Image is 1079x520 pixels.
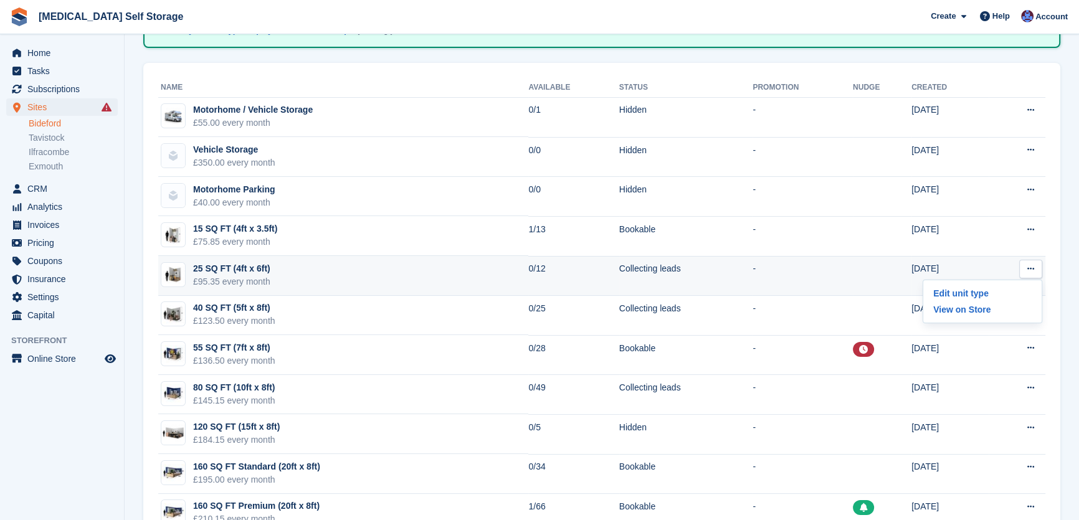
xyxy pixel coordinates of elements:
td: Bookable [619,454,753,494]
td: [DATE] [911,335,989,375]
a: menu [6,198,118,215]
div: £55.00 every month [193,116,313,130]
td: [DATE] [911,454,989,494]
td: - [753,454,853,494]
td: - [753,375,853,415]
div: 15 SQ FT (4ft x 3.5ft) [193,222,277,235]
div: £195.00 every month [193,473,320,486]
span: Subscriptions [27,80,102,98]
td: Collecting leads [619,375,753,415]
div: 25 SQ FT (4ft x 6ft) [193,262,270,275]
span: Storefront [11,334,124,347]
img: blank-unit-type-icon-ffbac7b88ba66c5e286b0e438baccc4b9c83835d4c34f86887a83fc20ec27e7b.svg [161,144,185,168]
td: Collecting leads [619,256,753,296]
div: Motorhome Parking [193,183,275,196]
td: [DATE] [911,375,989,415]
a: [MEDICAL_DATA] Self Storage [34,6,188,27]
td: Hidden [619,137,753,177]
img: stora-icon-8386f47178a22dfd0bd8f6a31ec36ba5ce8667c1dd55bd0f319d3a0aa187defe.svg [10,7,29,26]
td: - [753,97,853,137]
span: Online Store [27,350,102,367]
th: Nudge [853,78,911,98]
a: menu [6,252,118,270]
a: menu [6,288,118,306]
td: 0/0 [528,137,619,177]
td: [DATE] [911,177,989,217]
div: 160 SQ FT Premium (20ft x 8ft) [193,499,320,513]
i: Smart entry sync failures have occurred [102,102,112,112]
span: Help [992,10,1010,22]
div: £75.85 every month [193,235,277,248]
div: Motorhome / Vehicle Storage [193,103,313,116]
a: menu [6,306,118,324]
span: Tasks [27,62,102,80]
span: Capital [27,306,102,324]
span: Account [1035,11,1068,23]
span: Sites [27,98,102,116]
td: - [753,296,853,336]
a: View on Store [928,301,1037,318]
a: menu [6,216,118,234]
div: 160 SQ FT Standard (20ft x 8ft) [193,460,320,473]
td: 0/12 [528,256,619,296]
td: Bookable [619,216,753,256]
a: Tavistock [29,132,118,144]
td: 0/5 [528,414,619,454]
span: Coupons [27,252,102,270]
th: Created [911,78,989,98]
div: £145.15 every month [193,394,275,407]
td: - [753,335,853,375]
div: £184.15 every month [193,433,280,447]
div: £40.00 every month [193,196,275,209]
div: Vehicle Storage [193,143,275,156]
img: 125-sqft-unit.jpg [161,424,185,442]
span: Settings [27,288,102,306]
a: Edit unit type [928,285,1037,301]
th: Status [619,78,753,98]
div: 80 SQ FT (10ft x 8ft) [193,381,275,394]
td: Collecting leads [619,296,753,336]
img: 25-sqft-unit.jpg [161,266,185,284]
img: 40-sqft-unit.jpg [161,305,185,323]
td: 0/49 [528,375,619,415]
img: 20-ft-container.jpg [161,464,185,482]
span: Pricing [27,234,102,252]
td: [DATE] [911,414,989,454]
img: 60-sqft-container.jpg [161,345,185,363]
span: Home [27,44,102,62]
span: CRM [27,180,102,197]
img: 10-ft-container%20(1).jpg [161,384,185,402]
td: [DATE] [911,216,989,256]
a: menu [6,80,118,98]
a: Exmouth [29,161,118,173]
span: Insurance [27,270,102,288]
a: Bideford [29,118,118,130]
td: 0/34 [528,454,619,494]
a: menu [6,44,118,62]
div: 120 SQ FT (15ft x 8ft) [193,420,280,433]
td: - [753,137,853,177]
th: Available [528,78,619,98]
img: 15-sqft-unit.jpg [161,226,185,244]
span: Create [931,10,956,22]
td: Hidden [619,97,753,137]
div: £95.35 every month [193,275,270,288]
a: menu [6,234,118,252]
div: £136.50 every month [193,354,275,367]
td: - [753,414,853,454]
a: menu [6,180,118,197]
td: 0/28 [528,335,619,375]
div: 40 SQ FT (5ft x 8ft) [193,301,275,314]
td: [DATE] [911,296,989,336]
td: [DATE] [911,137,989,177]
div: 55 SQ FT (7ft x 8ft) [193,341,275,354]
a: Ilfracombe [29,146,118,158]
th: Name [158,78,528,98]
span: Analytics [27,198,102,215]
td: 0/25 [528,296,619,336]
td: 1/13 [528,216,619,256]
img: blank-unit-type-icon-ffbac7b88ba66c5e286b0e438baccc4b9c83835d4c34f86887a83fc20ec27e7b.svg [161,184,185,207]
td: 0/0 [528,177,619,217]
